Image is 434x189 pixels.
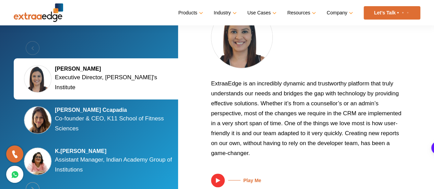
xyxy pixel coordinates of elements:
[214,8,235,18] a: Industry
[287,8,315,18] a: Resources
[364,6,420,20] a: Let’s Talk
[247,8,275,18] a: Use Cases
[178,8,202,18] a: Products
[225,178,261,184] h5: Play Me
[55,114,178,133] p: Co-founder & CEO, K11 School of Fitness Sciences
[55,148,178,155] h5: K.[PERSON_NAME]
[327,8,352,18] a: Company
[211,174,225,187] img: play.svg
[55,66,178,72] h5: [PERSON_NAME]
[55,107,178,114] h5: [PERSON_NAME] Ccapadia
[55,155,178,175] p: Assistant Manager, Indian Academy Group of Institutions
[55,72,178,92] p: Executive Director, [PERSON_NAME]'s Institute
[211,79,407,163] p: ExtraaEdge is an incredibly dynamic and trustworthy platform that truly understands our needs and...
